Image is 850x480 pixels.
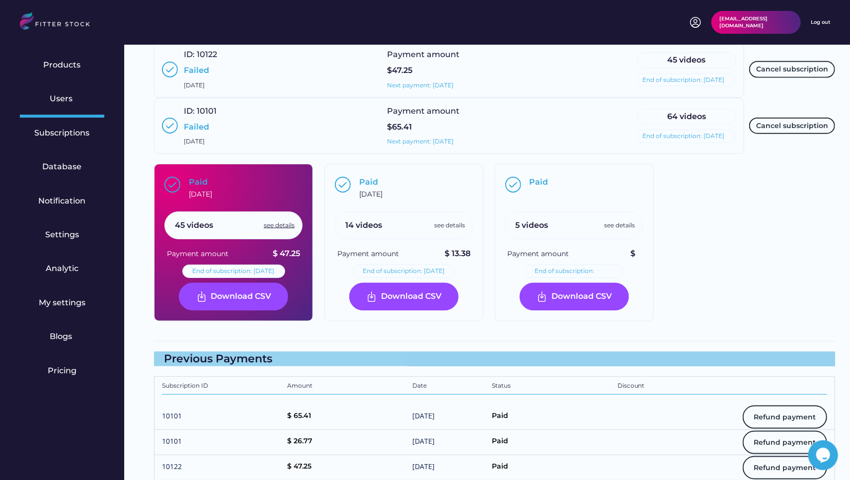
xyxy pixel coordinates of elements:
div: $ 65.41 [287,411,407,423]
div: $47.25 [387,65,412,76]
div: [DATE] [413,436,487,449]
div: [EMAIL_ADDRESS][DOMAIN_NAME] [719,15,793,29]
div: Settings [45,229,79,240]
img: Group%201000002397.svg [162,118,178,134]
div: My settings [39,297,85,308]
div: 45 videos [175,220,213,231]
div: Payment amount [387,106,462,117]
div: Pricing [48,365,77,376]
div: see details [264,221,295,230]
img: LOGO.svg [20,12,98,33]
div: [DATE] [359,190,383,200]
div: Subscription ID [162,382,282,392]
div: 10122 [162,462,282,474]
div: Next payment: [DATE] [387,137,454,146]
div: see details [605,221,635,230]
div: [DATE] [413,462,487,474]
div: [DATE] [189,190,212,200]
button: Refund payment [743,431,827,455]
div: End of subscription: [DATE] [193,267,275,275]
div: Date [413,382,487,392]
div: End of subscription: [DATE] [642,132,724,140]
div: Products [44,60,81,70]
img: Frame%20%287%29.svg [536,291,548,303]
div: [DATE] [413,411,487,423]
div: Database [43,161,82,172]
div: Paid [189,177,208,188]
div: Paid [492,411,613,423]
div: Download CSV [211,291,272,303]
img: Group%201000002397.svg [505,177,521,193]
div: $ 47.25 [273,248,300,259]
button: Cancel subscription [749,61,835,78]
div: Blogs [50,331,75,342]
div: Paid [359,177,378,188]
div: 10101 [162,411,282,423]
div: Amount [287,382,407,392]
div: Log out [811,19,830,26]
div: $ 26.77 [287,436,407,449]
div: [DATE] [184,81,205,90]
div: Failed [184,122,209,133]
img: Frame%20%287%29.svg [366,291,378,303]
div: 14 videos [345,220,382,231]
div: Failed [184,65,209,76]
div: 45 videos [642,55,731,66]
div: ID: 10101 [184,106,217,117]
button: Refund payment [743,406,827,429]
div: Paid [530,177,548,188]
div: Download CSV [381,291,442,303]
img: Group%201000002397.svg [335,177,351,193]
div: Notification [39,196,86,206]
div: [DATE] [184,137,205,146]
div: $ 47.25 [287,462,407,474]
div: Users [50,93,75,104]
div: Payment amount [387,49,462,60]
div: End of subscription: [DATE] [642,76,724,84]
iframe: chat widget [808,440,840,470]
div: Payment amount [508,249,569,259]
img: Group%201000002397.svg [164,177,180,193]
div: End of subscription: [DATE] [363,267,445,275]
div: Download CSV [551,291,612,303]
button: Cancel subscription [749,118,835,135]
div: 10101 [162,436,282,449]
div: Status [492,382,613,392]
div: $65.41 [387,122,412,133]
div: $ 13.38 [445,248,470,259]
div: End of subscription: [535,267,595,275]
img: Frame%20%287%29.svg [196,291,208,303]
div: Payment amount [337,249,399,259]
button: Refund payment [743,456,827,480]
div: Paid [492,436,613,449]
div: Next payment: [DATE] [387,81,454,90]
div: 64 videos [642,111,731,122]
img: profile-circle.svg [690,16,701,28]
div: Previous Payments [154,351,835,367]
div: Payment amount [167,249,229,259]
img: Group%201000002397.svg [162,62,178,77]
div: Subscriptions [35,128,90,138]
div: Paid [492,462,613,474]
div: Analytic [46,263,78,274]
div: Discount [618,382,738,392]
div: 5 videos [516,220,548,231]
div: $ [631,248,641,259]
div: ID: 10122 [184,49,217,60]
div: see details [434,221,465,230]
